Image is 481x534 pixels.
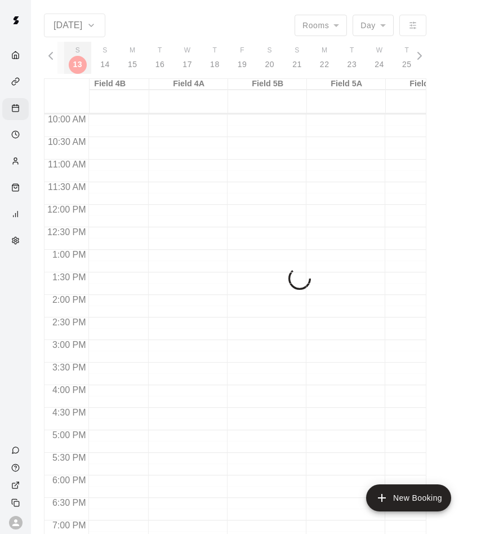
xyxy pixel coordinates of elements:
p: 15 [128,59,137,70]
p: 16 [155,59,165,70]
span: 12:30 PM [44,227,88,237]
span: F [240,45,244,56]
span: 12:00 PM [44,205,88,214]
span: W [184,45,191,56]
span: T [404,45,409,56]
div: Field 5A [307,79,386,90]
button: S14 [91,42,119,74]
p: 25 [402,59,412,70]
span: 4:30 PM [50,408,89,417]
p: 18 [210,59,220,70]
p: 24 [375,59,384,70]
span: M [130,45,135,56]
span: 1:00 PM [50,250,89,259]
span: 6:30 PM [50,498,89,507]
span: T [350,45,354,56]
span: 5:00 PM [50,430,89,440]
span: 3:30 PM [50,363,89,372]
button: S13 [64,42,92,74]
button: T18 [201,42,229,74]
p: 17 [182,59,192,70]
p: 13 [73,59,83,70]
span: S [268,45,272,56]
p: 23 [348,59,357,70]
a: Contact Us [2,442,31,459]
div: Copy public page link [2,494,31,511]
span: 11:00 AM [45,160,89,169]
a: Visit help center [2,459,31,476]
span: 3:00 PM [50,340,89,350]
button: F19 [229,42,256,74]
span: S [103,45,107,56]
span: 7:00 PM [50,520,89,530]
button: W24 [366,42,393,74]
p: 19 [238,59,247,70]
button: add [366,484,451,511]
span: T [213,45,217,56]
p: 20 [265,59,274,70]
button: S20 [256,42,283,74]
button: M22 [311,42,339,74]
span: W [376,45,383,56]
span: 10:00 AM [45,114,89,124]
span: 10:30 AM [45,137,89,147]
span: M [322,45,327,56]
span: 2:00 PM [50,295,89,304]
div: Field 6A [386,79,465,90]
a: View public page [2,476,31,494]
span: S [295,45,299,56]
img: Swift logo [5,9,27,32]
span: 5:30 PM [50,453,89,462]
div: Field 4A [149,79,228,90]
span: 2:30 PM [50,317,89,327]
p: 22 [320,59,329,70]
button: T23 [339,42,366,74]
span: T [158,45,162,56]
p: 14 [100,59,110,70]
button: S21 [283,42,311,74]
span: 1:30 PM [50,272,89,282]
p: 21 [292,59,302,70]
button: T16 [146,42,174,74]
span: 6:00 PM [50,475,89,485]
div: Field 4B [70,79,149,90]
div: Field 5B [228,79,307,90]
span: 11:30 AM [45,182,89,192]
button: T25 [393,42,421,74]
button: M15 [119,42,146,74]
span: 4:00 PM [50,385,89,395]
span: S [75,45,80,56]
button: W17 [173,42,201,74]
